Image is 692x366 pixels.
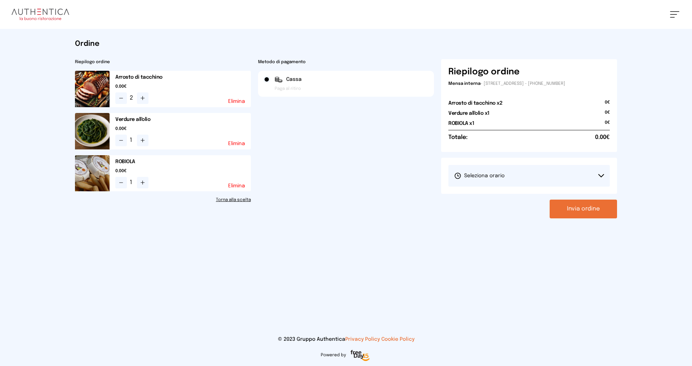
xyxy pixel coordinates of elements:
[448,66,520,78] h6: Riepilogo ordine
[228,183,245,188] button: Elimina
[75,197,251,203] a: Torna alla scelta
[75,39,617,49] h1: Ordine
[448,110,489,117] h2: Verdure all'olio x1
[275,86,301,92] span: Paga al ritiro
[115,116,251,123] h2: Verdure all'olio
[448,100,502,107] h2: Arrosto di tacchino x2
[349,349,372,363] img: logo-freeday.3e08031.png
[454,172,505,179] span: Seleziona orario
[130,94,134,103] span: 2
[130,136,134,145] span: 1
[605,110,610,120] span: 0€
[448,133,467,142] h6: Totale:
[258,59,434,65] h2: Metodo di pagamento
[75,113,110,149] img: media
[595,133,610,142] span: 0.00€
[381,337,414,342] a: Cookie Policy
[75,71,110,107] img: media
[75,59,251,65] h2: Riepilogo ordine
[12,336,680,343] p: © 2023 Gruppo Authentica
[448,165,610,187] button: Seleziona orario
[75,155,110,192] img: media
[605,100,610,110] span: 0€
[321,352,346,358] span: Powered by
[228,99,245,104] button: Elimina
[605,120,610,130] span: 0€
[448,120,474,127] h2: ROBIOLA x1
[345,337,380,342] a: Privacy Policy
[130,178,134,187] span: 1
[286,76,302,83] span: Cassa
[115,74,251,81] h2: Arrosto di tacchino
[448,82,480,86] span: Mensa interna
[115,126,251,132] span: 0.00€
[115,158,251,165] h2: ROBIOLA
[448,81,610,87] p: - [STREET_ADDRESS] - [PHONE_NUMBER]
[115,84,251,90] span: 0.00€
[550,200,617,218] button: Invia ordine
[12,9,69,20] img: logo.8f33a47.png
[115,168,251,174] span: 0.00€
[228,141,245,146] button: Elimina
